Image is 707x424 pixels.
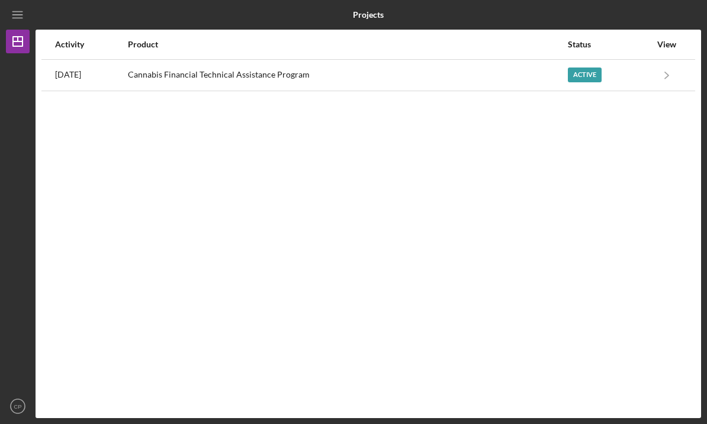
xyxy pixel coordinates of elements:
div: Active [568,68,602,82]
button: CP [6,394,30,418]
div: View [652,40,682,49]
div: Activity [55,40,127,49]
b: Projects [353,10,384,20]
div: Status [568,40,651,49]
div: Cannabis Financial Technical Assistance Program [128,60,567,90]
time: 2025-06-16 01:49 [55,70,81,79]
div: Product [128,40,567,49]
text: CP [14,403,21,410]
